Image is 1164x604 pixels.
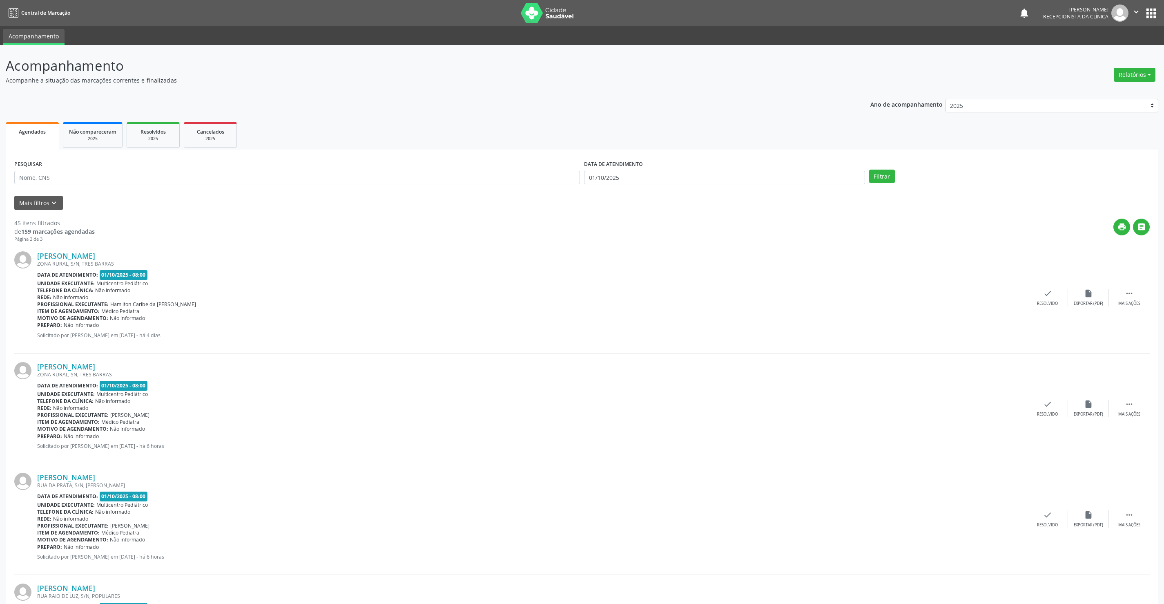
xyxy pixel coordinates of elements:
[37,294,51,301] b: Rede:
[1133,219,1150,235] button: 
[110,315,145,322] span: Não informado
[1125,510,1134,519] i: 
[37,522,109,529] b: Profissional executante:
[1118,301,1140,306] div: Mais ações
[21,9,70,16] span: Central de Marcação
[1117,222,1126,231] i: print
[1137,222,1146,231] i: 
[1128,4,1144,22] button: 
[37,382,98,389] b: Data de atendimento:
[95,508,130,515] span: Não informado
[14,171,580,185] input: Nome, CNS
[1125,400,1134,409] i: 
[53,515,88,522] span: Não informado
[1144,6,1158,20] button: apps
[69,136,116,142] div: 2025
[37,425,108,432] b: Motivo de agendamento:
[37,322,62,329] b: Preparo:
[96,391,148,398] span: Multicentro Pediátrico
[96,280,148,287] span: Multicentro Pediátrico
[870,99,943,109] p: Ano de acompanhamento
[584,171,865,185] input: Selecione um intervalo
[1043,289,1052,298] i: check
[110,425,145,432] span: Não informado
[37,418,100,425] b: Item de agendamento:
[14,473,31,490] img: img
[1037,301,1058,306] div: Resolvido
[37,371,1027,378] div: ZONA RURAL, SN, TRES BARRAS
[14,219,95,227] div: 45 itens filtrados
[21,228,95,235] strong: 159 marcações agendadas
[37,536,108,543] b: Motivo de agendamento:
[110,301,196,308] span: Hamilton Caribe da [PERSON_NAME]
[37,362,95,371] a: [PERSON_NAME]
[37,515,51,522] b: Rede:
[14,158,42,171] label: PESQUISAR
[37,584,95,593] a: [PERSON_NAME]
[37,405,51,412] b: Rede:
[584,158,643,171] label: DATA DE ATENDIMENTO
[100,492,148,501] span: 01/10/2025 - 08:00
[1043,510,1052,519] i: check
[14,236,95,243] div: Página 2 de 3
[6,76,812,85] p: Acompanhe a situação das marcações correntes e finalizadas
[6,6,70,20] a: Central de Marcação
[14,227,95,236] div: de
[197,128,224,135] span: Cancelados
[1111,4,1128,22] img: img
[37,433,62,440] b: Preparo:
[140,128,166,135] span: Resolvidos
[37,473,95,482] a: [PERSON_NAME]
[1019,7,1030,19] button: notifications
[95,287,130,294] span: Não informado
[37,260,1027,267] div: ZONA RURAL, S/N, TRES BARRAS
[14,584,31,601] img: img
[37,280,95,287] b: Unidade executante:
[37,493,98,500] b: Data de atendimento:
[96,501,148,508] span: Multicentro Pediátrico
[1074,412,1103,417] div: Exportar (PDF)
[69,128,116,135] span: Não compareceram
[1118,412,1140,417] div: Mais ações
[101,418,139,425] span: Médico Pediatra
[1118,522,1140,528] div: Mais ações
[1084,289,1093,298] i: insert_drive_file
[1132,7,1141,16] i: 
[64,433,99,440] span: Não informado
[37,251,95,260] a: [PERSON_NAME]
[1043,6,1108,13] div: [PERSON_NAME]
[3,29,65,45] a: Acompanhamento
[37,482,1027,489] div: RUA DA PRATA, S/N, [PERSON_NAME]
[53,405,88,412] span: Não informado
[100,270,148,280] span: 01/10/2025 - 08:00
[37,593,1027,600] div: RUA RAIO DE LUZ, S/N, POPULARES
[1074,301,1103,306] div: Exportar (PDF)
[14,251,31,268] img: img
[37,301,109,308] b: Profissional executante:
[1125,289,1134,298] i: 
[19,128,46,135] span: Agendados
[37,315,108,322] b: Motivo de agendamento:
[37,308,100,315] b: Item de agendamento:
[37,332,1027,339] p: Solicitado por [PERSON_NAME] em [DATE] - há 4 dias
[1037,522,1058,528] div: Resolvido
[1043,13,1108,20] span: Recepcionista da clínica
[1037,412,1058,417] div: Resolvido
[6,56,812,76] p: Acompanhamento
[37,271,98,278] b: Data de atendimento:
[1113,219,1130,235] button: print
[37,412,109,418] b: Profissional executante:
[869,170,895,183] button: Filtrar
[37,391,95,398] b: Unidade executante:
[1114,68,1155,82] button: Relatórios
[64,544,99,550] span: Não informado
[53,294,88,301] span: Não informado
[1084,510,1093,519] i: insert_drive_file
[37,443,1027,450] p: Solicitado por [PERSON_NAME] em [DATE] - há 6 horas
[14,362,31,379] img: img
[1074,522,1103,528] div: Exportar (PDF)
[14,196,63,210] button: Mais filtroskeyboard_arrow_down
[110,412,149,418] span: [PERSON_NAME]
[37,529,100,536] b: Item de agendamento:
[37,544,62,550] b: Preparo:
